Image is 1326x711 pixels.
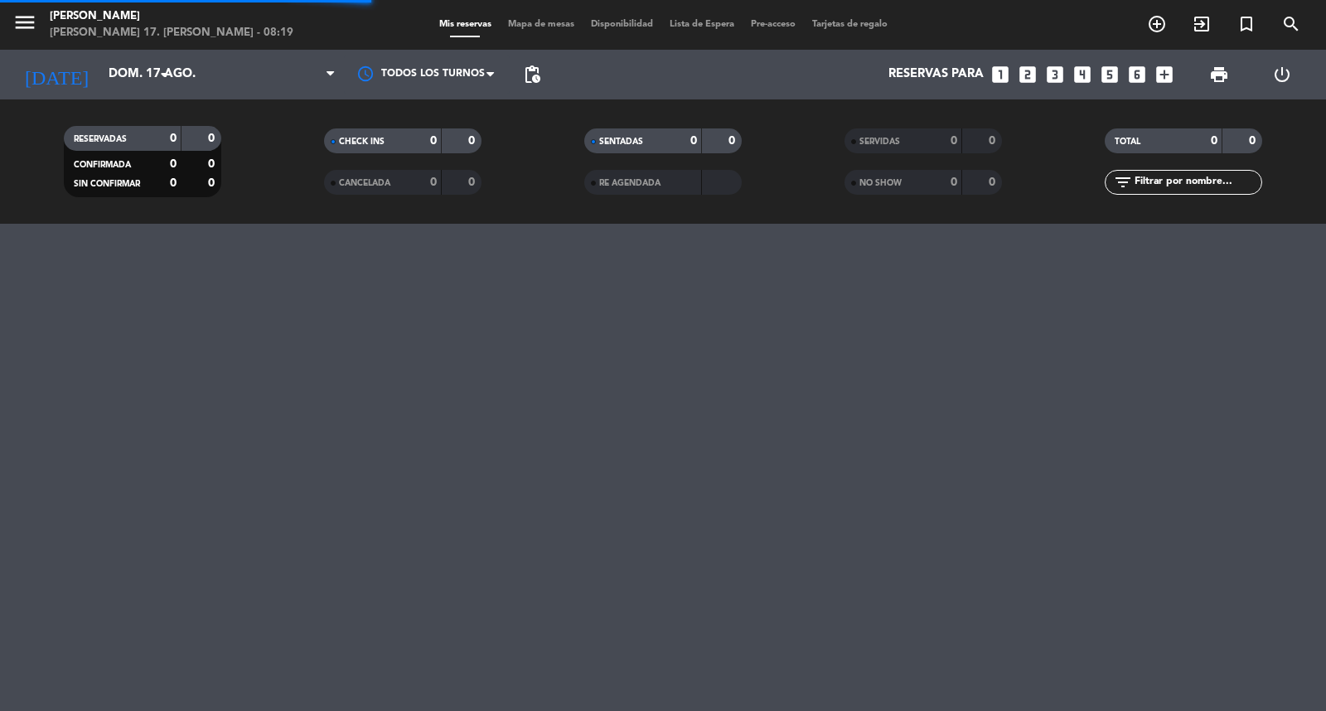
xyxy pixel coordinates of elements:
i: looks_one [990,64,1011,85]
i: add_circle_outline [1147,14,1167,34]
strong: 0 [989,135,999,147]
span: RE AGENDADA [599,179,661,187]
i: add_box [1154,64,1175,85]
div: LOG OUT [1251,50,1314,99]
span: Mapa de mesas [500,20,583,29]
i: menu [12,10,37,35]
strong: 0 [468,177,478,188]
strong: 0 [989,177,999,188]
span: Mis reservas [431,20,500,29]
span: Reservas para [888,67,984,82]
span: SIN CONFIRMAR [74,180,140,188]
i: filter_list [1113,172,1133,192]
input: Filtrar por nombre... [1133,173,1261,191]
button: menu [12,10,37,41]
i: exit_to_app [1192,14,1212,34]
strong: 0 [728,135,738,147]
i: [DATE] [12,56,100,93]
strong: 0 [1211,135,1217,147]
span: pending_actions [522,65,542,85]
strong: 0 [170,158,177,170]
span: RESERVADAS [74,135,127,143]
strong: 0 [468,135,478,147]
strong: 0 [951,177,957,188]
span: TOTAL [1115,138,1140,146]
i: looks_5 [1099,64,1120,85]
strong: 0 [208,158,218,170]
strong: 0 [208,177,218,189]
i: arrow_drop_down [154,65,174,85]
strong: 0 [208,133,218,144]
i: looks_4 [1072,64,1093,85]
span: NO SHOW [859,179,902,187]
span: print [1209,65,1229,85]
span: SENTADAS [599,138,643,146]
span: CONFIRMADA [74,161,131,169]
strong: 0 [430,177,437,188]
span: Pre-acceso [743,20,804,29]
div: [PERSON_NAME] 17. [PERSON_NAME] - 08:19 [50,25,293,41]
strong: 0 [1249,135,1259,147]
i: turned_in_not [1236,14,1256,34]
i: search [1281,14,1301,34]
i: looks_3 [1044,64,1066,85]
i: looks_6 [1126,64,1148,85]
span: CHECK INS [339,138,385,146]
strong: 0 [170,133,177,144]
span: Tarjetas de regalo [804,20,896,29]
i: power_settings_new [1272,65,1292,85]
span: SERVIDAS [859,138,900,146]
strong: 0 [430,135,437,147]
span: Lista de Espera [661,20,743,29]
div: [PERSON_NAME] [50,8,293,25]
span: CANCELADA [339,179,390,187]
strong: 0 [690,135,697,147]
span: Disponibilidad [583,20,661,29]
strong: 0 [951,135,957,147]
strong: 0 [170,177,177,189]
i: looks_two [1017,64,1038,85]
